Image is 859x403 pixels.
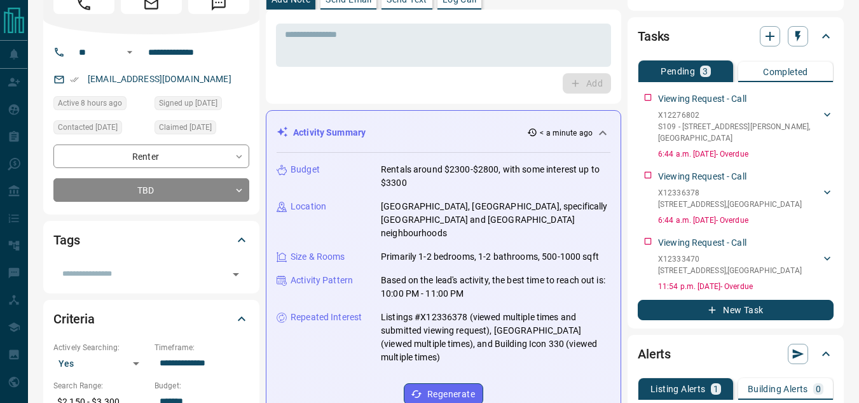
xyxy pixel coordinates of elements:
[58,121,118,134] span: Contacted [DATE]
[291,274,353,287] p: Activity Pattern
[658,199,802,210] p: [STREET_ADDRESS] , [GEOGRAPHIC_DATA]
[122,45,137,60] button: Open
[227,265,245,283] button: Open
[291,200,326,213] p: Location
[53,120,148,138] div: Wed Aug 13 2025
[53,225,249,255] div: Tags
[293,126,366,139] p: Activity Summary
[638,344,671,364] h2: Alerts
[658,187,802,199] p: X12336378
[58,97,122,110] span: Active 8 hours ago
[155,96,249,114] div: Sat Jul 26 2025
[291,250,345,264] p: Size & Rooms
[70,75,79,84] svg: Email Verified
[159,97,217,110] span: Signed up [DATE]
[816,385,821,393] p: 0
[658,236,746,250] p: Viewing Request - Call
[381,250,599,264] p: Primarily 1-2 bedrooms, 1-2 bathrooms, 500-1000 sqft
[763,67,808,76] p: Completed
[277,121,610,145] div: Activity Summary< a minute ago
[658,281,834,292] p: 11:54 p.m. [DATE] - Overdue
[638,26,670,46] h2: Tasks
[658,110,821,121] p: X12276802
[658,92,746,106] p: Viewing Request - Call
[658,215,834,226] p: 6:44 a.m. [DATE] - Overdue
[155,120,249,138] div: Wed Aug 13 2025
[53,96,148,114] div: Mon Aug 18 2025
[53,178,249,202] div: TBD
[703,67,708,76] p: 3
[658,107,834,146] div: X12276802S109 - [STREET_ADDRESS][PERSON_NAME],[GEOGRAPHIC_DATA]
[638,21,834,52] div: Tasks
[658,170,746,183] p: Viewing Request - Call
[658,185,834,213] div: X12336378[STREET_ADDRESS],[GEOGRAPHIC_DATA]
[658,148,834,160] p: 6:44 a.m. [DATE] - Overdue
[638,300,834,320] button: New Task
[159,121,212,134] span: Claimed [DATE]
[381,200,610,240] p: [GEOGRAPHIC_DATA], [GEOGRAPHIC_DATA], specifically [GEOGRAPHIC_DATA] and [GEOGRAPHIC_DATA] neighb...
[650,385,706,393] p: Listing Alerts
[540,127,593,139] p: < a minute ago
[53,230,79,250] h2: Tags
[713,385,718,393] p: 1
[661,67,695,76] p: Pending
[658,265,802,276] p: [STREET_ADDRESS] , [GEOGRAPHIC_DATA]
[658,121,821,144] p: S109 - [STREET_ADDRESS][PERSON_NAME] , [GEOGRAPHIC_DATA]
[155,342,249,353] p: Timeframe:
[381,311,610,364] p: Listings #X12336378 (viewed multiple times and submitted viewing request), [GEOGRAPHIC_DATA] (vie...
[291,311,362,324] p: Repeated Interest
[53,342,148,353] p: Actively Searching:
[291,163,320,176] p: Budget
[381,163,610,190] p: Rentals around $2300-$2800, with some interest up to $3300
[155,380,249,392] p: Budget:
[748,385,808,393] p: Building Alerts
[658,253,802,265] p: X12333470
[638,339,834,369] div: Alerts
[53,309,95,329] h2: Criteria
[53,353,148,374] div: Yes
[53,380,148,392] p: Search Range:
[658,251,834,279] div: X12333470[STREET_ADDRESS],[GEOGRAPHIC_DATA]
[88,74,231,84] a: [EMAIL_ADDRESS][DOMAIN_NAME]
[381,274,610,300] p: Based on the lead's activity, the best time to reach out is: 10:00 PM - 11:00 PM
[53,304,249,334] div: Criteria
[53,145,249,168] div: Renter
